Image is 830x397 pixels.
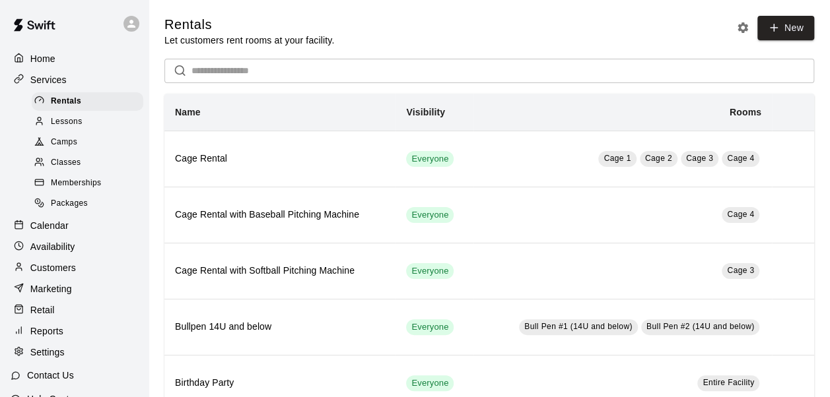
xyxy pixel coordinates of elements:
div: Memberships [32,174,143,193]
div: This service is visible to all of your customers [406,375,454,391]
h6: Bullpen 14U and below [175,320,385,334]
p: Reports [30,324,63,338]
div: This service is visible to all of your customers [406,263,454,279]
p: Availability [30,240,75,253]
div: Classes [32,154,143,172]
h6: Cage Rental with Baseball Pitching Machine [175,208,385,222]
a: Marketing [11,279,138,299]
a: Classes [32,153,149,173]
a: Availability [11,237,138,257]
span: Everyone [406,377,454,390]
p: Services [30,73,67,86]
a: Memberships [32,173,149,194]
span: Everyone [406,265,454,278]
h5: Rentals [164,16,334,34]
h6: Cage Rental with Softball Pitching Machine [175,264,385,278]
p: Let customers rent rooms at your facility. [164,34,334,47]
a: Home [11,49,138,69]
a: New [757,16,814,40]
p: Retail [30,303,55,317]
a: Reports [11,321,138,341]
span: Bull Pen #1 (14U and below) [524,322,633,331]
div: This service is visible to all of your customers [406,319,454,335]
a: Retail [11,300,138,320]
span: Cage 4 [727,154,754,163]
span: Cage 2 [645,154,672,163]
a: Camps [32,133,149,153]
p: Marketing [30,282,72,295]
div: Rentals [32,92,143,111]
span: Classes [51,156,81,169]
span: Cage 4 [727,210,754,219]
p: Contact Us [27,369,74,382]
b: Name [175,107,201,117]
span: Lessons [51,115,83,129]
span: Everyone [406,209,454,222]
a: Rentals [32,91,149,111]
b: Visibility [406,107,445,117]
button: Rental settings [733,18,753,38]
p: Customers [30,261,76,274]
span: Bull Pen #2 (14U and below) [646,322,755,331]
p: Home [30,52,55,65]
a: Settings [11,342,138,362]
a: Customers [11,258,138,278]
div: This service is visible to all of your customers [406,151,454,167]
p: Calendar [30,219,69,232]
span: Cage 1 [604,154,631,163]
a: Packages [32,194,149,214]
p: Settings [30,346,65,359]
span: Entire Facility [703,378,754,387]
a: Calendar [11,216,138,235]
span: Camps [51,136,77,149]
div: Lessons [32,113,143,131]
div: Packages [32,195,143,213]
span: Everyone [406,153,454,166]
span: Cage 3 [686,154,713,163]
h6: Birthday Party [175,376,385,390]
a: Services [11,70,138,90]
span: Packages [51,197,88,210]
b: Rooms [730,107,761,117]
span: Everyone [406,321,454,334]
div: Camps [32,133,143,152]
h6: Cage Rental [175,152,385,166]
a: Lessons [32,111,149,132]
div: This service is visible to all of your customers [406,207,454,223]
span: Memberships [51,177,101,190]
span: Rentals [51,95,81,108]
span: Cage 3 [727,266,754,275]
